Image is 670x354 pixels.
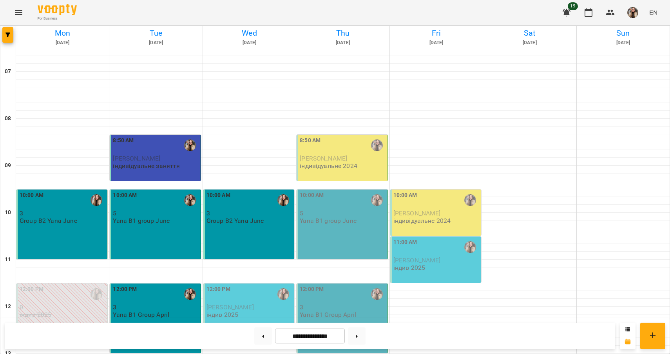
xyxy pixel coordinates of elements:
[38,4,77,15] img: Voopty Logo
[393,217,451,224] p: індивідуальне 2024
[391,27,482,39] h6: Fri
[300,163,357,169] p: індивідуальне 2024
[91,194,102,206] img: Yana
[20,311,51,318] p: індив 2025
[9,3,28,22] button: Menu
[113,163,180,169] p: індивідуальне заняття
[20,191,43,200] label: 10:00 AM
[578,39,668,47] h6: [DATE]
[277,194,289,206] img: Yana
[393,191,417,200] label: 10:00 AM
[5,208,11,217] h6: 10
[393,256,441,264] span: [PERSON_NAME]
[20,304,105,311] p: 0
[371,288,383,300] img: Yana
[627,7,638,18] img: ff8a976e702017e256ed5c6ae80139e5.jpg
[91,288,102,300] img: Yana
[578,27,668,39] h6: Sun
[113,311,169,318] p: Yana B1 Group April
[17,27,108,39] h6: Mon
[464,241,476,253] img: Yana
[184,288,196,300] img: Yana
[204,27,295,39] h6: Wed
[464,194,476,206] img: Yana
[391,39,482,47] h6: [DATE]
[297,39,388,47] h6: [DATE]
[20,285,43,294] label: 12:00 PM
[113,210,199,217] p: 5
[277,288,289,300] img: Yana
[646,5,661,20] button: EN
[113,285,137,294] label: 12:00 PM
[300,285,324,294] label: 12:00 PM
[113,217,170,224] p: Yana B1 group June
[113,191,137,200] label: 10:00 AM
[371,194,383,206] img: Yana
[110,39,201,47] h6: [DATE]
[5,67,11,76] h6: 07
[5,161,11,170] h6: 09
[206,210,292,217] p: 3
[568,2,578,10] span: 19
[184,194,196,206] img: Yana
[649,8,657,16] span: EN
[5,255,11,264] h6: 11
[300,311,356,318] p: Yana B1 Group April
[113,136,134,145] label: 8:50 AM
[300,136,321,145] label: 8:50 AM
[204,39,295,47] h6: [DATE]
[297,27,388,39] h6: Thu
[20,217,77,224] p: Group B2 Yana June
[300,304,386,311] p: 3
[206,285,230,294] label: 12:00 PM
[113,304,199,311] p: 3
[393,210,441,217] span: [PERSON_NAME]
[206,191,230,200] label: 10:00 AM
[484,27,575,39] h6: Sat
[20,210,105,217] p: 3
[5,302,11,311] h6: 12
[113,155,160,162] span: [PERSON_NAME]
[110,27,201,39] h6: Tue
[393,264,425,271] p: індив 2025
[484,39,575,47] h6: [DATE]
[300,217,357,224] p: Yana B1 group June
[5,114,11,123] h6: 08
[300,191,324,200] label: 10:00 AM
[393,238,417,247] label: 11:00 AM
[17,39,108,47] h6: [DATE]
[184,139,196,151] img: Yana
[300,155,347,162] span: [PERSON_NAME]
[206,217,264,224] p: Group B2 Yana June
[206,303,254,311] span: [PERSON_NAME]
[206,311,238,318] p: індив 2025
[38,16,77,21] span: For Business
[300,210,386,217] p: 5
[371,139,383,151] img: Yana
